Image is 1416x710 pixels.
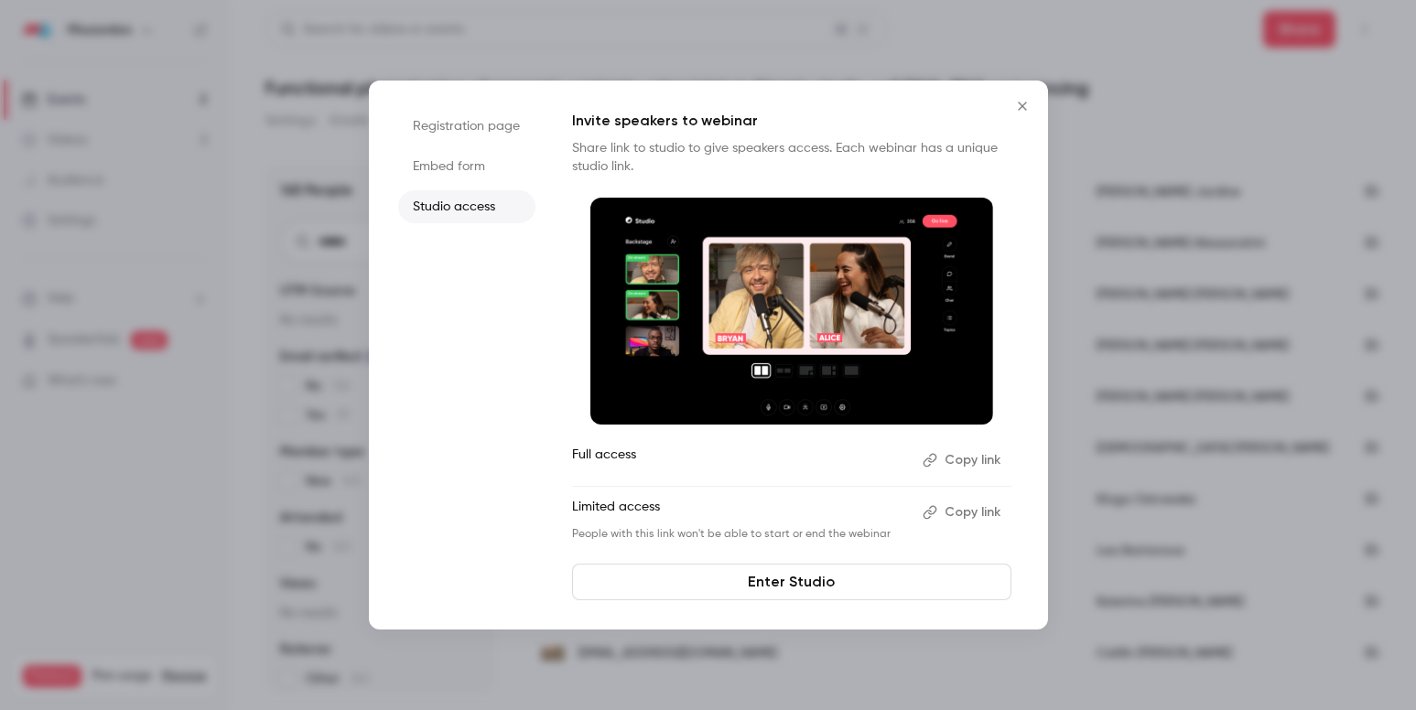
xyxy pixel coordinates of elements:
p: Share link to studio to give speakers access. Each webinar has a unique studio link. [572,139,1011,176]
p: People with this link won't be able to start or end the webinar [572,527,908,542]
button: Close [1004,88,1041,124]
li: Studio access [398,190,535,223]
p: Full access [572,446,908,475]
p: Invite speakers to webinar [572,110,1011,132]
button: Copy link [915,498,1011,527]
li: Embed form [398,150,535,183]
li: Registration page [398,110,535,143]
a: Enter Studio [572,564,1011,600]
p: Limited access [572,498,908,527]
button: Copy link [915,446,1011,475]
img: Invite speakers to webinar [590,198,993,425]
